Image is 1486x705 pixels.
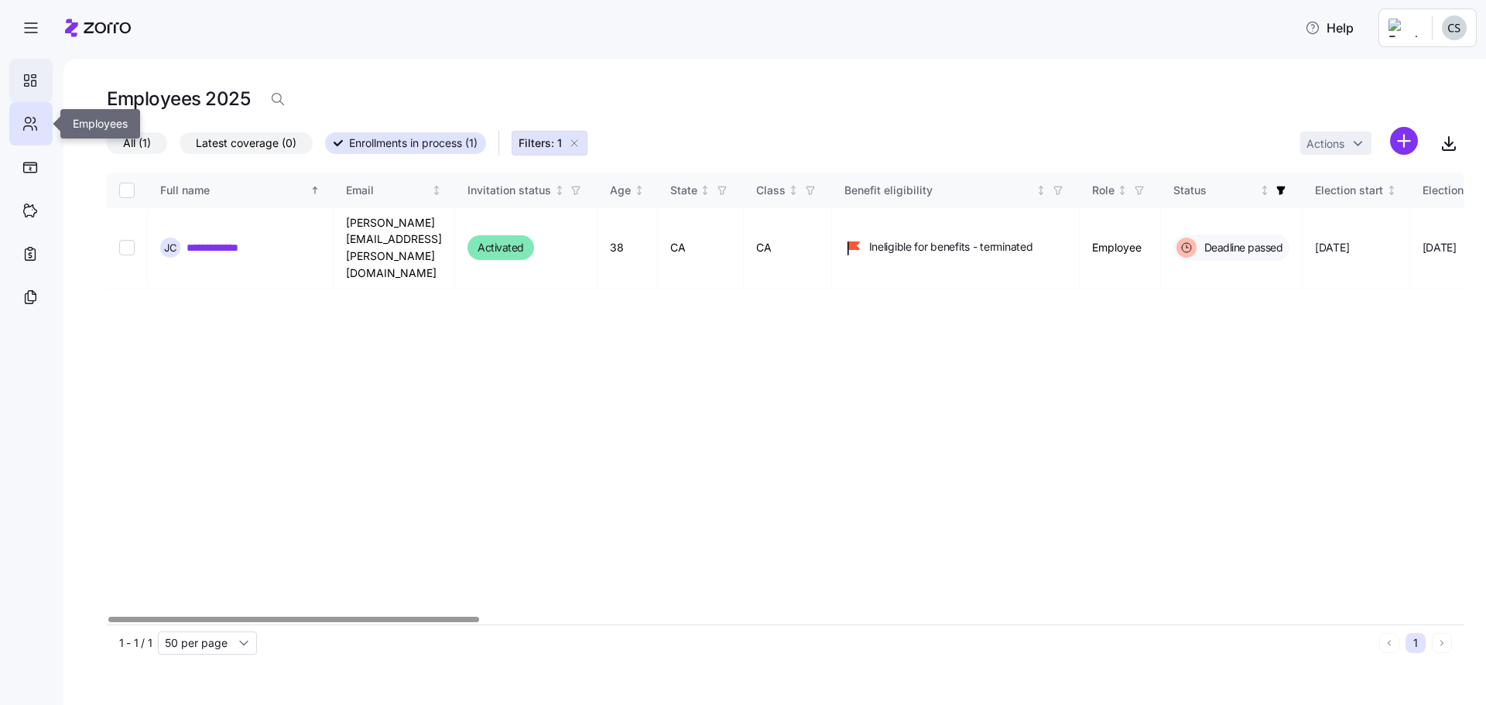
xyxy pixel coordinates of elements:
div: Election start [1315,182,1383,199]
input: Select record 1 [119,240,135,255]
span: [DATE] [1423,240,1457,255]
button: Next page [1432,633,1452,653]
span: All (1) [123,133,151,153]
td: CA [658,208,744,289]
span: J C [164,243,177,253]
th: ClassNot sorted [744,173,832,208]
th: EmailNot sorted [334,173,455,208]
div: Not sorted [700,185,710,196]
div: Role [1092,182,1114,199]
th: Invitation statusNot sorted [455,173,597,208]
th: AgeNot sorted [597,173,658,208]
td: [PERSON_NAME][EMAIL_ADDRESS][PERSON_NAME][DOMAIN_NAME] [334,208,455,289]
span: Actions [1306,139,1344,149]
span: Deadline passed [1200,240,1283,255]
span: Enrollments in process (1) [349,133,478,153]
div: State [670,182,697,199]
th: StatusNot sorted [1161,173,1303,208]
th: RoleNot sorted [1080,173,1161,208]
div: Not sorted [1036,185,1046,196]
h1: Employees 2025 [107,87,250,111]
span: 1 - 1 / 1 [119,635,152,651]
div: Status [1173,182,1257,199]
div: Election end [1423,182,1486,199]
button: Help [1293,12,1366,43]
span: Ineligible for benefits - terminated [869,239,1033,255]
span: Filters: 1 [519,135,562,151]
div: Email [346,182,429,199]
span: [DATE] [1315,240,1349,255]
th: Election startNot sorted [1303,173,1410,208]
div: Not sorted [554,185,565,196]
img: 2df6d97b4bcaa7f1b4a2ee07b0c0b24b [1442,15,1467,40]
div: Full name [160,182,307,199]
td: 38 [597,208,658,289]
div: Not sorted [1259,185,1270,196]
span: Help [1305,19,1354,37]
svg: add icon [1390,127,1418,155]
button: Filters: 1 [512,131,587,156]
div: Not sorted [788,185,799,196]
span: Latest coverage (0) [196,133,296,153]
div: Not sorted [1117,185,1128,196]
th: StateNot sorted [658,173,744,208]
th: Benefit eligibilityNot sorted [832,173,1080,208]
td: Employee [1080,208,1161,289]
button: Previous page [1379,633,1399,653]
span: Activated [478,238,524,257]
td: CA [744,208,832,289]
div: Invitation status [467,182,551,199]
div: Class [756,182,786,199]
div: Benefit eligibility [844,182,1033,199]
div: Sorted ascending [310,185,320,196]
input: Select all records [119,183,135,198]
th: Full nameSorted ascending [148,173,334,208]
img: Employer logo [1388,19,1419,37]
div: Not sorted [1386,185,1397,196]
button: Actions [1300,132,1371,155]
button: 1 [1406,633,1426,653]
div: Not sorted [634,185,645,196]
div: Not sorted [431,185,442,196]
div: Age [610,182,631,199]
